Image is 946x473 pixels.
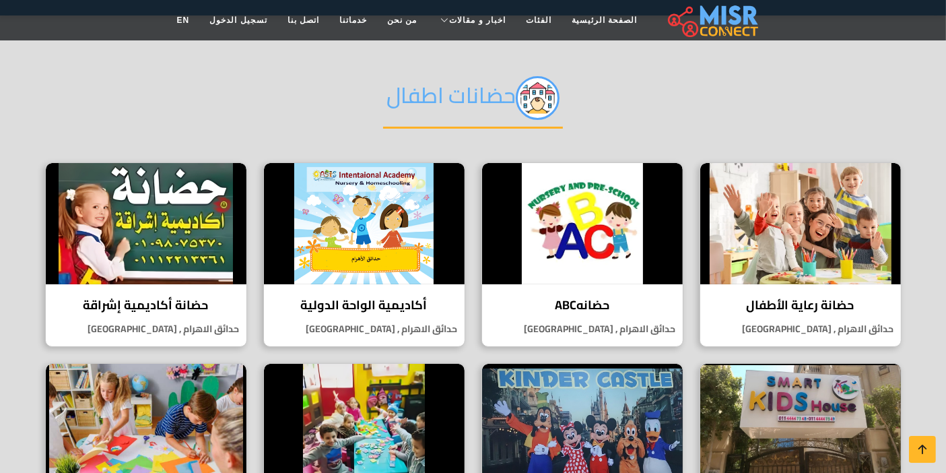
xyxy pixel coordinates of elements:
p: حدائق الاهرام , [GEOGRAPHIC_DATA] [482,322,683,336]
a: تسجيل الدخول [199,7,277,33]
a: الفئات [516,7,562,33]
a: اتصل بنا [277,7,329,33]
a: الصفحة الرئيسية [562,7,647,33]
img: حضانة أكاديمية إشراقة [46,163,246,284]
img: svIpGnOnONX3oTnXCtKP.png [516,76,560,120]
img: main.misr_connect [668,3,758,37]
p: حدائق الاهرام , [GEOGRAPHIC_DATA] [700,322,901,336]
p: حدائق الاهرام , [GEOGRAPHIC_DATA] [46,322,246,336]
img: حضانهABC [482,163,683,284]
span: اخبار و مقالات [449,14,506,26]
a: حضانة رعاية الأطفال حضانة رعاية الأطفال حدائق الاهرام , [GEOGRAPHIC_DATA] [691,162,910,348]
a: EN [167,7,200,33]
img: حضانة رعاية الأطفال [700,163,901,284]
a: خدماتنا [329,7,377,33]
a: حضانهABC حضانهABC حدائق الاهرام , [GEOGRAPHIC_DATA] [473,162,691,348]
h4: حضانهABC [492,298,673,313]
h4: حضانة رعاية الأطفال [710,298,891,313]
a: أكاديمية الواحة الدولية أكاديمية الواحة الدولية حدائق الاهرام , [GEOGRAPHIC_DATA] [255,162,473,348]
h4: حضانة أكاديمية إشراقة [56,298,236,313]
p: حدائق الاهرام , [GEOGRAPHIC_DATA] [264,322,465,336]
a: اخبار و مقالات [427,7,516,33]
img: أكاديمية الواحة الدولية [264,163,465,284]
h2: حضانات اطفال [383,76,563,129]
a: حضانة أكاديمية إشراقة حضانة أكاديمية إشراقة حدائق الاهرام , [GEOGRAPHIC_DATA] [37,162,255,348]
a: من نحن [377,7,427,33]
h4: أكاديمية الواحة الدولية [274,298,454,313]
